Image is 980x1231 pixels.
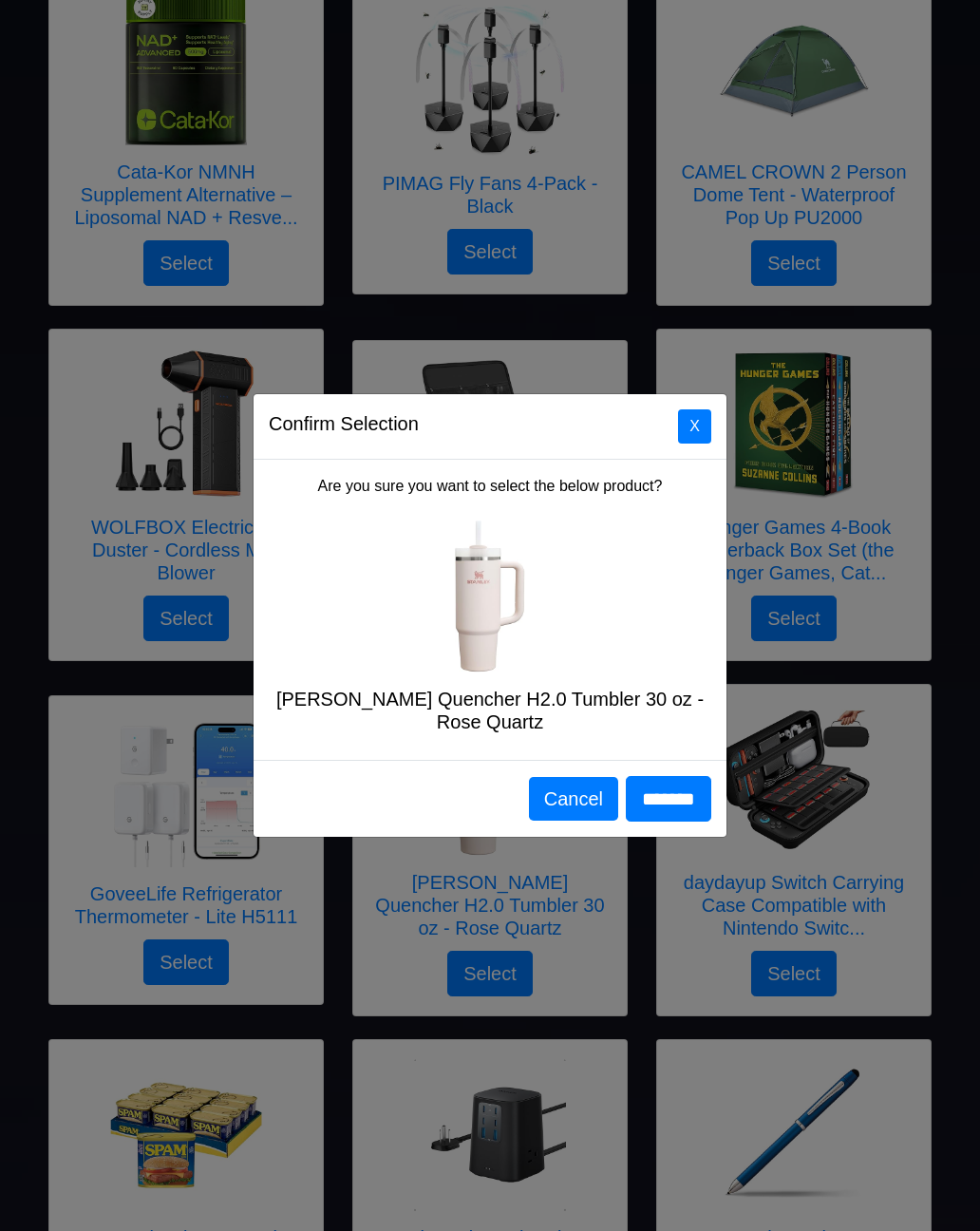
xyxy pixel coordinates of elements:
[678,409,711,444] button: Close
[269,409,419,438] h5: Confirm Selection
[414,521,566,672] img: STANLEY Quencher H2.0 Tumbler 30 oz - Rose Quartz
[529,777,618,821] button: Cancel
[254,460,726,760] div: Are you sure you want to select the below product?
[269,688,711,733] h5: [PERSON_NAME] Quencher H2.0 Tumbler 30 oz - Rose Quartz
